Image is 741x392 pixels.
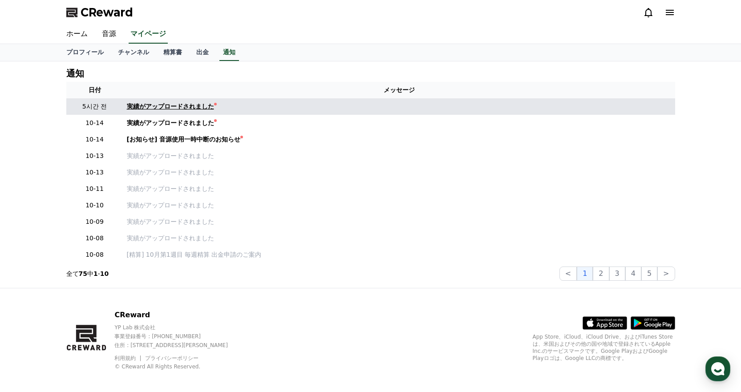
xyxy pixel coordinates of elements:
[70,135,120,144] p: 10-14
[625,267,641,281] button: 4
[132,295,154,303] span: Settings
[93,270,98,277] strong: 1
[114,342,243,349] p: 住所 : [STREET_ADDRESS][PERSON_NAME]
[609,267,625,281] button: 3
[95,25,123,44] a: 音源
[66,82,123,98] th: 日付
[115,282,171,304] a: Settings
[127,118,672,128] a: 実績がアップロードされました
[127,201,672,210] a: 実績がアップロードされました
[70,184,120,194] p: 10-11
[127,151,672,161] a: 実績がアップロードされました
[559,267,577,281] button: <
[81,5,133,20] span: CReward
[23,295,38,303] span: Home
[79,270,87,277] strong: 75
[74,296,100,303] span: Messages
[127,217,672,226] a: 実績がアップロードされました
[123,82,675,98] th: メッセージ
[70,234,120,243] p: 10-08
[641,267,657,281] button: 5
[66,5,133,20] a: CReward
[533,333,675,362] p: App Store、iCloud、iCloud Drive、およびiTunes Storeは、米国およびその他の国や地域で登録されているApple Inc.のサービスマークです。Google P...
[70,201,120,210] p: 10-10
[66,269,109,278] p: 全て 中 -
[111,44,156,61] a: チャンネル
[70,151,120,161] p: 10-13
[66,69,84,78] h4: 通知
[70,102,120,111] p: 5시간 전
[70,250,120,259] p: 10-08
[59,282,115,304] a: Messages
[114,333,243,340] p: 事業登録番号 : [PHONE_NUMBER]
[219,44,239,61] a: 通知
[657,267,675,281] button: >
[156,44,189,61] a: 精算書
[127,135,672,144] a: [お知らせ] 音源使用一時中断のお知らせ
[70,217,120,226] p: 10-09
[593,267,609,281] button: 2
[127,234,672,243] a: 実績がアップロードされました
[127,168,672,177] a: 実績がアップロードされました
[189,44,216,61] a: 出金
[59,25,95,44] a: ホーム
[127,102,672,111] a: 実績がアップロードされました
[59,44,111,61] a: プロフィール
[127,184,672,194] a: 実績がアップロードされました
[114,363,243,370] p: © CReward All Rights Reserved.
[3,282,59,304] a: Home
[127,118,214,128] div: 実績がアップロードされました
[70,168,120,177] p: 10-13
[129,25,168,44] a: マイページ
[127,135,241,144] div: [お知らせ] 音源使用一時中断のお知らせ
[127,250,672,259] a: [精算] 10月第1週目 毎週精算 出金申請のご案内
[127,102,214,111] div: 実績がアップロードされました
[114,324,243,331] p: YP Lab 株式会社
[70,118,120,128] p: 10-14
[114,355,142,361] a: 利用規約
[114,310,243,320] p: CReward
[577,267,593,281] button: 1
[100,270,109,277] strong: 10
[145,355,198,361] a: プライバシーポリシー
